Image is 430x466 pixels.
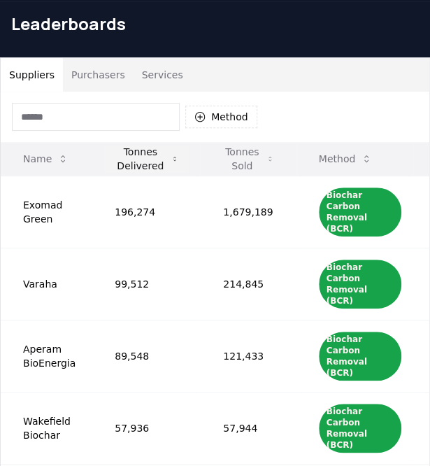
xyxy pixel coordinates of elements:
button: Suppliers [1,58,63,92]
div: Biochar Carbon Removal (BCR) [319,260,402,309]
td: Aperam BioEnergia [1,320,92,392]
div: Biochar Carbon Removal (BCR) [319,404,402,453]
td: 1,679,189 [201,176,296,248]
td: Exomad Green [1,176,92,248]
button: Purchasers [63,58,134,92]
td: 57,936 [92,392,201,464]
td: 214,845 [201,248,296,320]
div: Biochar Carbon Removal (BCR) [319,188,402,236]
td: 196,274 [92,176,201,248]
td: 121,433 [201,320,296,392]
td: 89,548 [92,320,201,392]
td: Varaha [1,248,92,320]
h1: Leaderboards [11,13,419,35]
td: 57,944 [201,392,296,464]
td: 99,512 [92,248,201,320]
div: Biochar Carbon Removal (BCR) [319,332,402,381]
button: Tonnes Delivered [103,145,189,173]
button: Tonnes Sold [212,145,285,173]
button: Name [12,145,80,173]
button: Method [308,145,384,173]
button: Method [185,106,257,128]
td: Wakefield Biochar [1,392,92,464]
button: Services [134,58,192,92]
